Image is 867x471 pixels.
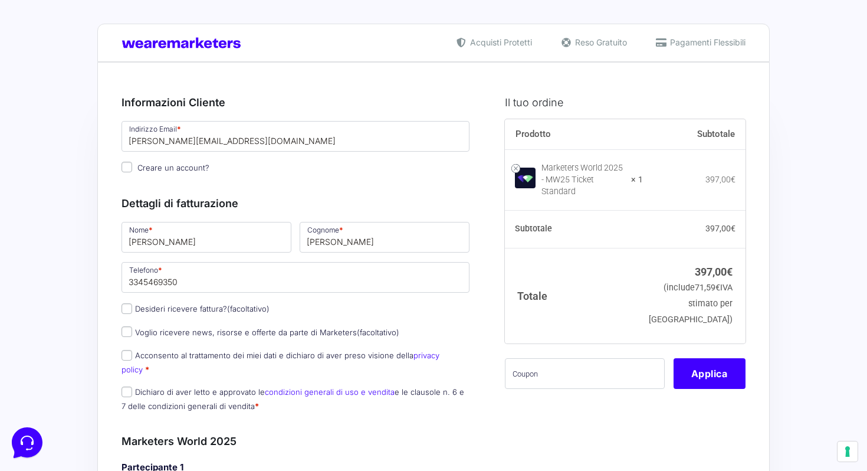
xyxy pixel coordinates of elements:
[667,36,746,48] span: Pagamenti Flessibili
[126,146,217,156] a: Apri Centro Assistenza
[38,66,61,90] img: dark
[467,36,532,48] span: Acquisti Protetti
[19,66,42,90] img: dark
[9,9,198,28] h2: Ciao da Marketers 👋
[121,328,399,337] label: Voglio ricevere news, risorse e offerte da parte di Marketers
[572,36,627,48] span: Reso Gratuito
[121,351,439,374] label: Acconsento al trattamento dei miei dati e dichiaro di aver preso visione della
[357,328,399,337] span: (facoltativo)
[649,283,733,325] small: (include IVA stimato per [GEOGRAPHIC_DATA])
[705,224,735,233] bdi: 397,00
[9,362,82,390] button: Home
[715,283,720,293] span: €
[505,358,665,389] input: Coupon
[515,168,536,188] img: Marketers World 2025 - MW25 Ticket Standard
[154,362,226,390] button: Aiuto
[731,175,735,184] span: €
[121,387,132,397] input: Dichiaro di aver letto e approvato lecondizioni generali di uso e venditae le clausole n. 6 e 7 d...
[731,224,735,233] span: €
[27,172,193,184] input: Cerca un articolo...
[35,379,55,390] p: Home
[505,211,643,248] th: Subtotale
[727,266,733,278] span: €
[121,94,469,110] h3: Informazioni Cliente
[19,99,217,123] button: Inizia una conversazione
[9,425,45,460] iframe: Customerly Messenger Launcher
[265,387,395,397] a: condizioni generali di uso e vendita
[541,162,624,198] div: Marketers World 2025 - MW25 Ticket Standard
[182,379,199,390] p: Aiuto
[121,162,132,172] input: Creare un account?
[82,362,155,390] button: Messaggi
[19,146,92,156] span: Trova una risposta
[674,358,746,389] button: Applica
[505,94,746,110] h3: Il tuo ordine
[643,119,746,150] th: Subtotale
[505,248,643,343] th: Totale
[57,66,80,90] img: dark
[121,222,291,253] input: Nome *
[102,379,134,390] p: Messaggi
[121,304,270,313] label: Desideri ricevere fattura?
[505,119,643,150] th: Prodotto
[77,106,174,116] span: Inizia una conversazione
[121,121,469,152] input: Indirizzo Email *
[227,304,270,313] span: (facoltativo)
[121,303,132,314] input: Desideri ricevere fattura?(facoltativo)
[121,433,469,449] h3: Marketers World 2025
[695,266,733,278] bdi: 397,00
[121,350,132,361] input: Acconsento al trattamento dei miei dati e dichiaro di aver preso visione dellaprivacy policy
[838,441,858,462] button: Le tue preferenze relative al consenso per le tecnologie di tracciamento
[695,283,720,293] span: 71,59
[300,222,469,253] input: Cognome *
[121,387,464,410] label: Dichiaro di aver letto e approvato le e le clausole n. 6 e 7 delle condizioni generali di vendita
[121,326,132,337] input: Voglio ricevere news, risorse e offerte da parte di Marketers(facoltativo)
[705,175,735,184] bdi: 397,00
[121,262,469,293] input: Telefono *
[19,47,100,57] span: Le tue conversazioni
[121,351,439,374] a: privacy policy
[121,195,469,211] h3: Dettagli di fatturazione
[137,163,209,172] span: Creare un account?
[631,174,643,186] strong: × 1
